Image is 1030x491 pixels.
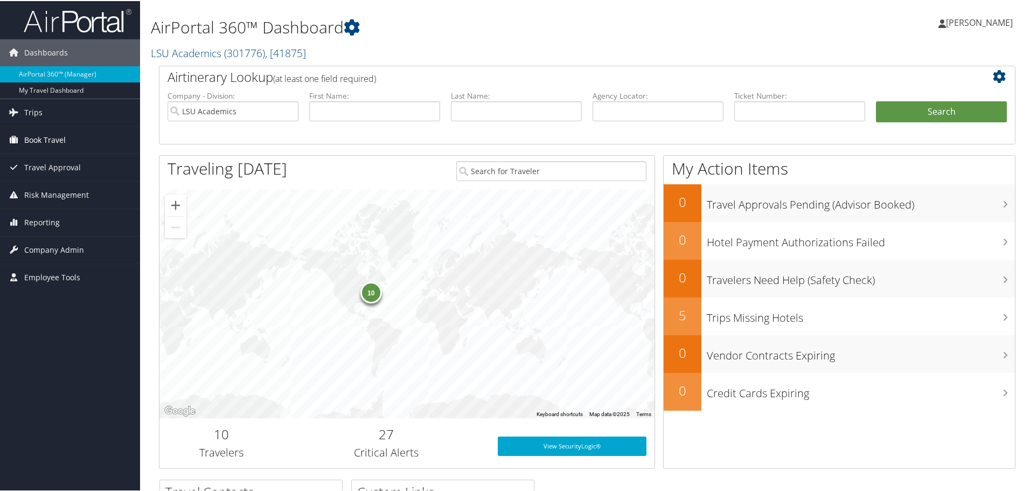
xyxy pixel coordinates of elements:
[24,263,80,290] span: Employee Tools
[24,7,131,32] img: airportal-logo.png
[664,334,1015,372] a: 0Vendor Contracts Expiring
[168,444,275,459] h3: Travelers
[165,193,186,215] button: Zoom in
[664,259,1015,296] a: 0Travelers Need Help (Safety Check)
[273,72,376,84] span: (at least one field required)
[664,230,701,248] h2: 0
[165,216,186,237] button: Zoom out
[707,304,1015,324] h3: Trips Missing Hotels
[162,403,198,417] img: Google
[151,15,733,38] h1: AirPortal 360™ Dashboard
[451,89,582,100] label: Last Name:
[24,208,60,235] span: Reporting
[636,410,651,416] a: Terms (opens in new tab)
[707,379,1015,400] h3: Credit Cards Expiring
[24,38,68,65] span: Dashboards
[589,410,630,416] span: Map data ©2025
[664,183,1015,221] a: 0Travel Approvals Pending (Advisor Booked)
[309,89,440,100] label: First Name:
[291,444,482,459] h3: Critical Alerts
[664,221,1015,259] a: 0Hotel Payment Authorizations Failed
[151,45,306,59] a: LSU Academics
[168,156,287,179] h1: Traveling [DATE]
[537,410,583,417] button: Keyboard shortcuts
[664,381,701,399] h2: 0
[664,267,701,286] h2: 0
[291,424,482,442] h2: 27
[24,153,81,180] span: Travel Approval
[24,181,89,208] span: Risk Management
[498,435,646,455] a: View SecurityLogic®
[876,100,1007,122] button: Search
[360,280,381,302] div: 10
[24,98,43,125] span: Trips
[168,424,275,442] h2: 10
[24,236,84,262] span: Company Admin
[707,229,1015,249] h3: Hotel Payment Authorizations Failed
[168,89,298,100] label: Company - Division:
[664,192,701,210] h2: 0
[265,45,306,59] span: , [ 41875 ]
[707,266,1015,287] h3: Travelers Need Help (Safety Check)
[593,89,723,100] label: Agency Locator:
[946,16,1013,27] span: [PERSON_NAME]
[24,126,66,153] span: Book Travel
[162,403,198,417] a: Open this area in Google Maps (opens a new window)
[664,305,701,323] h2: 5
[664,343,701,361] h2: 0
[734,89,865,100] label: Ticket Number:
[664,296,1015,334] a: 5Trips Missing Hotels
[664,372,1015,410] a: 0Credit Cards Expiring
[707,342,1015,362] h3: Vendor Contracts Expiring
[707,191,1015,211] h3: Travel Approvals Pending (Advisor Booked)
[938,5,1024,38] a: [PERSON_NAME]
[224,45,265,59] span: ( 301776 )
[168,67,936,85] h2: Airtinerary Lookup
[456,160,646,180] input: Search for Traveler
[664,156,1015,179] h1: My Action Items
